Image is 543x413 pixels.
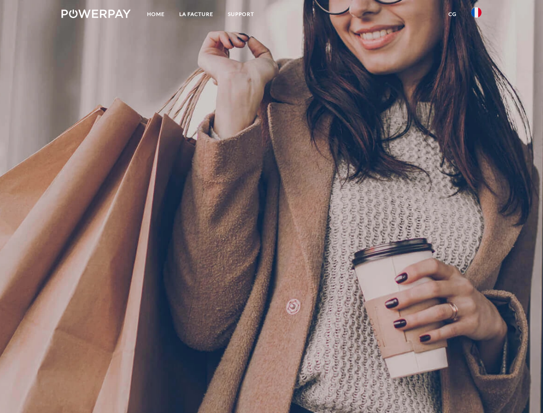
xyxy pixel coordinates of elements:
[221,6,261,22] a: Support
[140,6,172,22] a: Home
[61,9,131,18] img: logo-powerpay-white.svg
[441,6,464,22] a: CG
[471,7,482,18] img: fr
[172,6,221,22] a: LA FACTURE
